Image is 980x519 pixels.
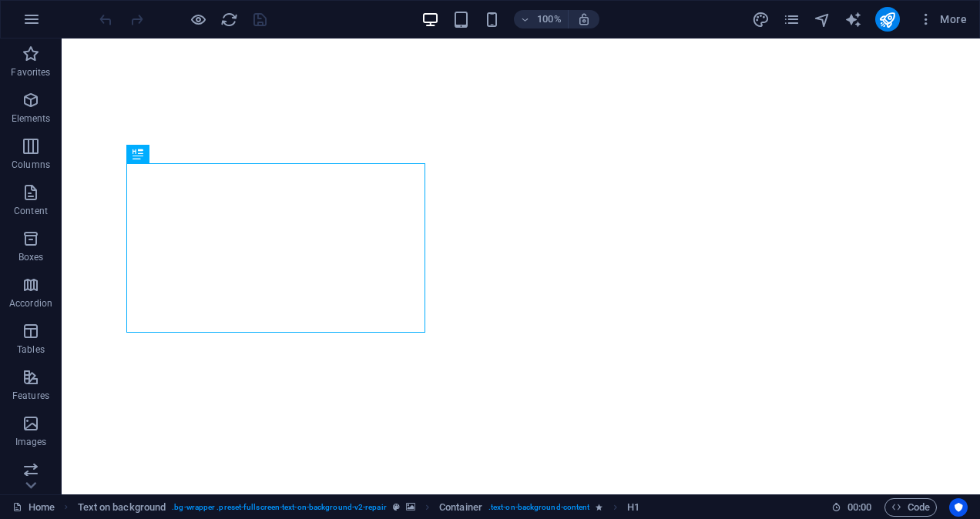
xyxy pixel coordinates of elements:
h6: 100% [537,10,562,28]
nav: breadcrumb [78,498,639,517]
i: AI Writer [844,11,862,28]
span: Code [891,498,930,517]
span: . text-on-background-content [488,498,590,517]
button: pages [783,10,801,28]
p: Elements [12,112,51,125]
i: Publish [878,11,896,28]
a: Click to cancel selection. Double-click to open Pages [12,498,55,517]
button: Click here to leave preview mode and continue editing [189,10,207,28]
span: Click to select. Double-click to edit [439,498,482,517]
button: Code [884,498,937,517]
span: Click to select. Double-click to edit [627,498,639,517]
p: Columns [12,159,50,171]
button: 100% [514,10,569,28]
p: Images [15,436,47,448]
i: Pages (Ctrl+Alt+S) [783,11,800,28]
p: Content [14,205,48,217]
button: reload [220,10,238,28]
button: publish [875,7,900,32]
i: This element is a customizable preset [393,503,400,511]
p: Features [12,390,49,402]
i: Element contains an animation [596,503,602,511]
button: design [752,10,770,28]
span: More [918,12,967,27]
i: Navigator [814,11,831,28]
span: . bg-wrapper .preset-fullscreen-text-on-background-v2-repair [172,498,386,517]
p: Boxes [18,251,44,263]
span: Click to select. Double-click to edit [78,498,166,517]
button: Usercentrics [949,498,968,517]
i: Design (Ctrl+Alt+Y) [752,11,770,28]
h6: Session time [831,498,872,517]
p: Accordion [9,297,52,310]
span: : [858,501,861,513]
i: Reload page [220,11,238,28]
button: More [912,7,973,32]
p: Favorites [11,66,50,79]
i: This element contains a background [406,503,415,511]
button: text_generator [844,10,863,28]
span: 00 00 [847,498,871,517]
p: Tables [17,343,45,356]
i: On resize automatically adjust zoom level to fit chosen device. [577,12,591,26]
button: navigator [814,10,832,28]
